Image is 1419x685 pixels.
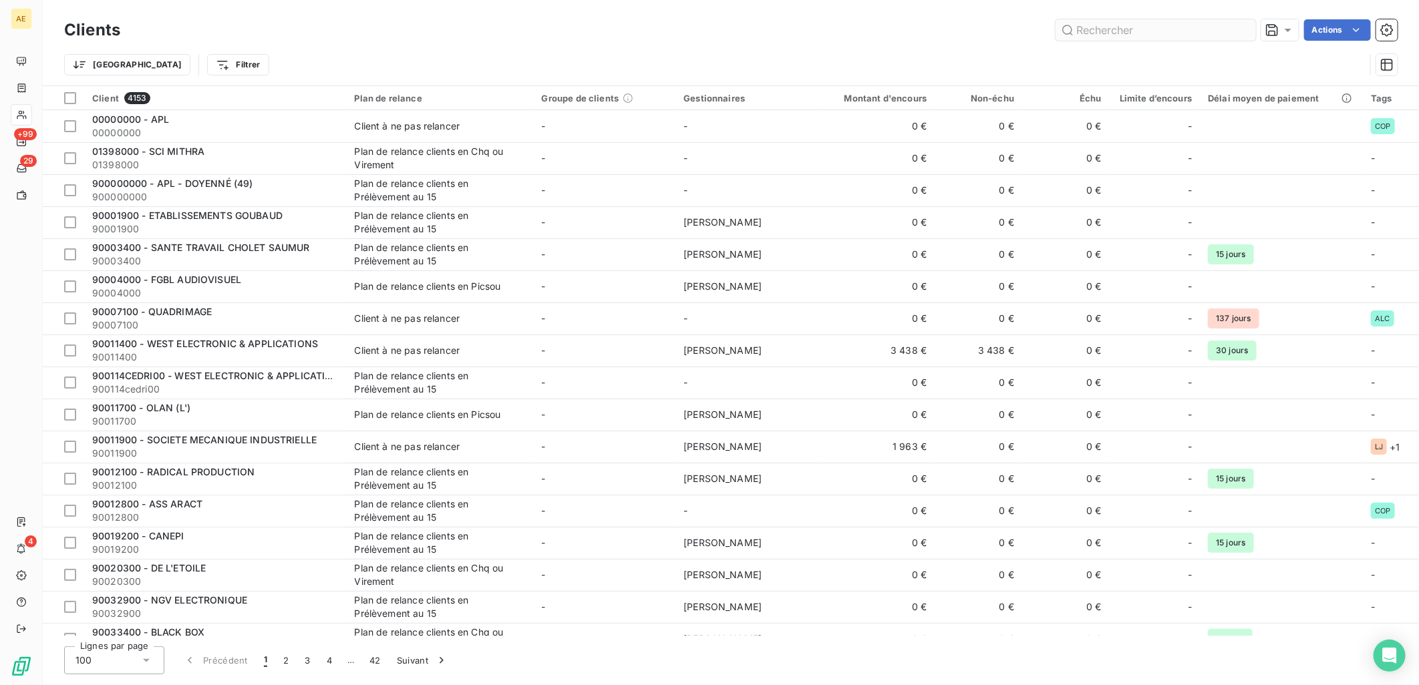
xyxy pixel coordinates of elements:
span: - [1371,409,1375,420]
td: 0 € [935,302,1022,334]
td: 0 € [935,495,1022,527]
div: Plan de relance [355,93,526,103]
span: - [683,312,687,324]
span: COP [1375,507,1390,515]
span: 01398000 - SCI MITHRA [92,146,204,157]
td: 0 € [818,463,935,495]
span: 90020300 [92,575,339,588]
span: - [1371,248,1375,260]
div: Client à ne pas relancer [355,440,460,453]
span: 137 jours [1208,308,1259,328]
h3: Clients [64,18,120,42]
span: - [1188,376,1192,389]
span: +99 [14,128,37,140]
td: 0 € [1022,302,1110,334]
td: 0 € [818,559,935,591]
td: 0 € [935,463,1022,495]
span: - [542,633,546,644]
span: - [1371,184,1375,196]
td: 0 € [935,142,1022,174]
td: 0 € [818,495,935,527]
td: 0 € [1022,431,1110,463]
td: 0 € [1022,399,1110,431]
button: Précédent [175,646,256,674]
span: - [542,216,546,228]
div: Plan de relance clients en Prélèvement au 15 [355,177,522,204]
button: [GEOGRAPHIC_DATA] [64,54,190,75]
span: [PERSON_NAME] [683,569,762,580]
td: 0 € [1022,206,1110,238]
input: Rechercher [1056,19,1256,41]
td: 0 € [818,399,935,431]
span: - [1371,569,1375,580]
span: - [1371,601,1375,612]
button: 3 [297,646,319,674]
span: LJ [1375,443,1383,451]
span: - [683,377,687,388]
div: Plan de relance clients en Picsou [355,280,501,293]
span: 1 [264,654,267,667]
td: 0 € [1022,591,1110,623]
span: - [542,473,546,484]
span: - [1371,152,1375,164]
button: 1 [256,646,275,674]
span: - [1371,473,1375,484]
span: … [340,650,361,671]
span: - [1188,600,1192,614]
span: [PERSON_NAME] [683,601,762,612]
span: - [542,601,546,612]
div: Tags [1371,93,1411,103]
span: 01398000 [92,158,339,172]
td: 0 € [1022,334,1110,367]
span: 90011400 [92,351,339,364]
span: - [1188,472,1192,485]
td: 0 € [1022,367,1110,399]
span: 90019200 [92,543,339,556]
td: 0 € [935,206,1022,238]
td: 0 € [1022,110,1110,142]
td: 0 € [935,591,1022,623]
span: 90012800 - ASS ARACT [92,498,202,509]
span: 90019200 - CANEPI [92,530,184,541]
span: 90011900 - SOCIETE MECANIQUE INDUSTRIELLE [92,434,317,445]
td: 0 € [935,270,1022,302]
span: [PERSON_NAME] [683,409,762,420]
span: - [542,441,546,452]
span: 900114CEDRI00 - WEST ELECTRONIC & APPLICATIONS [92,370,346,381]
div: Plan de relance clients en Chq ou Virement [355,561,522,588]
span: - [542,184,546,196]
td: 0 € [1022,142,1110,174]
span: - [1188,120,1192,133]
td: 0 € [935,110,1022,142]
div: Non-échu [943,93,1014,103]
span: - [1188,568,1192,582]
span: COP [1375,122,1390,130]
span: - [683,120,687,132]
span: - [1371,377,1375,388]
div: Plan de relance clients en Prélèvement au 15 [355,497,522,524]
div: AE [11,8,32,29]
td: 0 € [1022,238,1110,270]
span: [PERSON_NAME] [683,280,762,292]
span: [PERSON_NAME] [683,537,762,548]
span: [PERSON_NAME] [683,633,762,644]
span: 90012800 [92,511,339,524]
button: 2 [275,646,297,674]
span: 90012100 - RADICAL PRODUCTION [92,466,255,477]
div: Plan de relance clients en Prélèvement au 15 [355,529,522,556]
span: 11 jours [1208,629,1252,649]
td: 0 € [818,591,935,623]
span: 15 jours [1208,244,1253,264]
div: Plan de relance clients en Prélèvement au 15 [355,241,522,268]
span: 90032900 - NGV ELECTRONIQUE [92,594,247,606]
div: Plan de relance clients en Chq ou Virement [355,145,522,172]
button: Actions [1304,19,1371,41]
span: 900114cedri00 [92,383,339,396]
span: - [1188,216,1192,229]
span: - [1188,248,1192,261]
td: 0 € [818,142,935,174]
span: 90032900 [92,607,339,620]
div: Client à ne pas relancer [355,344,460,357]
span: - [1188,152,1192,165]
span: 900000000 - APL - DOYENNÉ (49) [92,178,253,189]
